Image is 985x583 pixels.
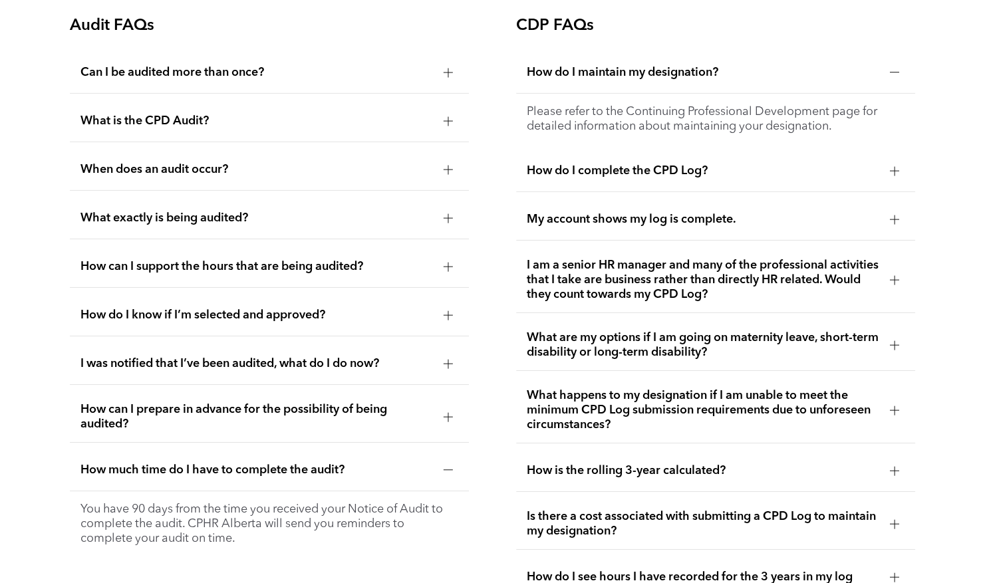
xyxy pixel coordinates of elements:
span: What are my options if I am going on maternity leave, short-term disability or long-term disability? [527,330,879,360]
p: You have 90 days from the time you received your Notice of Audit to complete the audit. CPHR Albe... [80,502,458,546]
p: Please refer to the Continuing Professional Development page for detailed information about maint... [527,104,905,134]
span: How is the rolling 3-year calculated? [527,463,879,478]
span: Is there a cost associated with submitting a CPD Log to maintain my designation? [527,509,879,538]
span: How much time do I have to complete the audit? [80,463,433,477]
span: What is the CPD Audit? [80,114,433,128]
span: When does an audit occur? [80,162,433,177]
span: What exactly is being audited? [80,211,433,225]
span: How can I support the hours that are being audited? [80,259,433,274]
span: What happens to my designation if I am unable to meet the minimum CPD Log submission requirements... [527,388,879,432]
span: I am a senior HR manager and many of the professional activities that I take are business rather ... [527,258,879,302]
span: I was notified that I’ve been audited, what do I do now? [80,356,433,371]
span: Audit FAQs [70,18,154,34]
span: How do I know if I’m selected and approved? [80,308,433,322]
span: My account shows my log is complete. [527,212,879,227]
span: How do I maintain my designation? [527,65,879,80]
span: How can I prepare in advance for the possibility of being audited? [80,402,433,431]
span: Can I be audited more than once? [80,65,433,80]
span: CDP FAQs [516,18,594,34]
span: How do I complete the CPD Log? [527,164,879,178]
